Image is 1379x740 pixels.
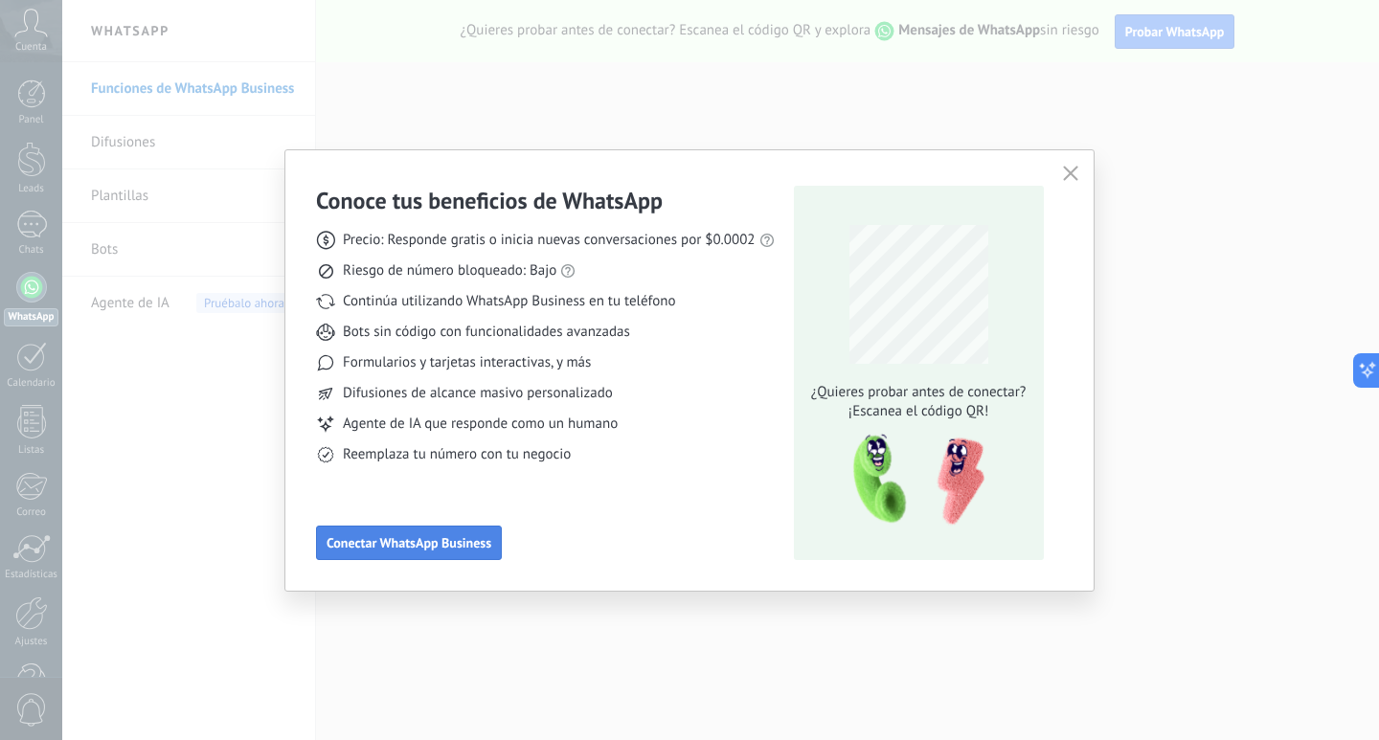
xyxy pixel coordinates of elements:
span: Bots sin código con funcionalidades avanzadas [343,323,630,342]
span: Riesgo de número bloqueado: Bajo [343,261,556,280]
span: Conectar WhatsApp Business [327,536,491,549]
span: Formularios y tarjetas interactivas, y más [343,353,591,372]
span: Precio: Responde gratis o inicia nuevas conversaciones por $0.0002 [343,231,756,250]
span: Reemplaza tu número con tu negocio [343,445,571,464]
img: qr-pic-1x.png [837,429,988,531]
button: Conectar WhatsApp Business [316,526,502,560]
span: Agente de IA que responde como un humano [343,415,618,434]
span: Difusiones de alcance masivo personalizado [343,384,613,403]
span: Continúa utilizando WhatsApp Business en tu teléfono [343,292,675,311]
h3: Conoce tus beneficios de WhatsApp [316,186,663,215]
span: ¡Escanea el código QR! [805,402,1031,421]
span: ¿Quieres probar antes de conectar? [805,383,1031,402]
